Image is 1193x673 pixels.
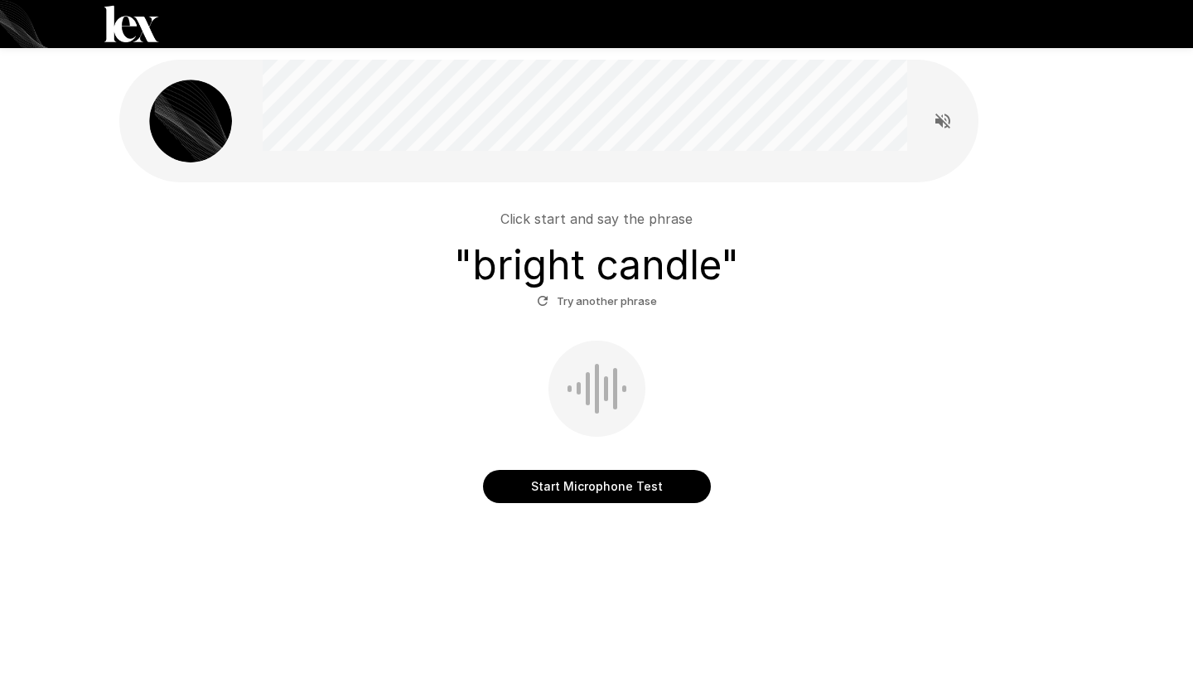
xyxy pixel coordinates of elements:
[454,242,739,288] h3: " bright candle "
[926,104,959,138] button: Read questions aloud
[533,288,661,314] button: Try another phrase
[500,209,693,229] p: Click start and say the phrase
[483,470,711,503] button: Start Microphone Test
[149,80,232,162] img: lex_avatar2.png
